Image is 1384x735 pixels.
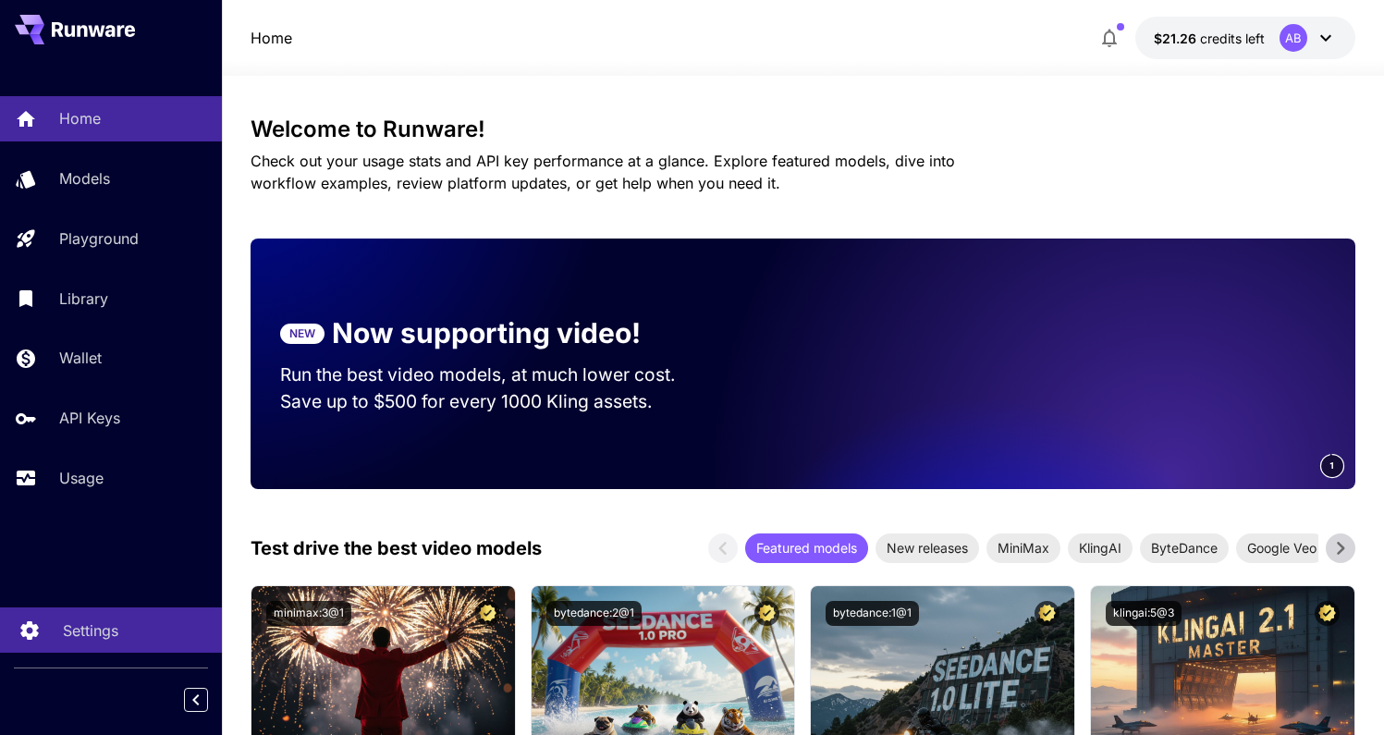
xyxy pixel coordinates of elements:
span: Google Veo [1236,538,1328,557]
span: ByteDance [1140,538,1229,557]
div: ByteDance [1140,533,1229,563]
button: bytedance:2@1 [546,601,642,626]
button: Certified Model – Vetted for best performance and includes a commercial license. [1315,601,1340,626]
button: klingai:5@3 [1106,601,1182,626]
div: $21.26473 [1154,29,1265,48]
button: Certified Model – Vetted for best performance and includes a commercial license. [754,601,779,626]
p: Run the best video models, at much lower cost. [280,361,711,388]
button: $21.26473AB [1135,17,1355,59]
button: Certified Model – Vetted for best performance and includes a commercial license. [1035,601,1059,626]
p: Playground [59,227,139,250]
div: Featured models [745,533,868,563]
div: New releases [876,533,979,563]
p: Settings [63,619,118,642]
p: API Keys [59,407,120,429]
div: AB [1280,24,1307,52]
p: Test drive the best video models [251,534,542,562]
p: Library [59,288,108,310]
p: Wallet [59,347,102,369]
p: Home [59,107,101,129]
button: bytedance:1@1 [826,601,919,626]
button: Collapse sidebar [184,688,208,712]
button: minimax:3@1 [266,601,351,626]
a: Home [251,27,292,49]
span: KlingAI [1068,538,1133,557]
div: Google Veo [1236,533,1328,563]
span: MiniMax [986,538,1060,557]
p: Save up to $500 for every 1000 Kling assets. [280,388,711,415]
span: $21.26 [1154,31,1200,46]
p: Usage [59,467,104,489]
button: Certified Model – Vetted for best performance and includes a commercial license. [475,601,500,626]
div: KlingAI [1068,533,1133,563]
div: MiniMax [986,533,1060,563]
p: NEW [289,325,315,342]
span: 1 [1329,459,1335,472]
nav: breadcrumb [251,27,292,49]
span: Check out your usage stats and API key performance at a glance. Explore featured models, dive int... [251,152,955,192]
h3: Welcome to Runware! [251,116,1354,142]
div: Collapse sidebar [198,683,222,717]
p: Now supporting video! [332,312,641,354]
span: Featured models [745,538,868,557]
span: credits left [1200,31,1265,46]
p: Models [59,167,110,190]
span: New releases [876,538,979,557]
